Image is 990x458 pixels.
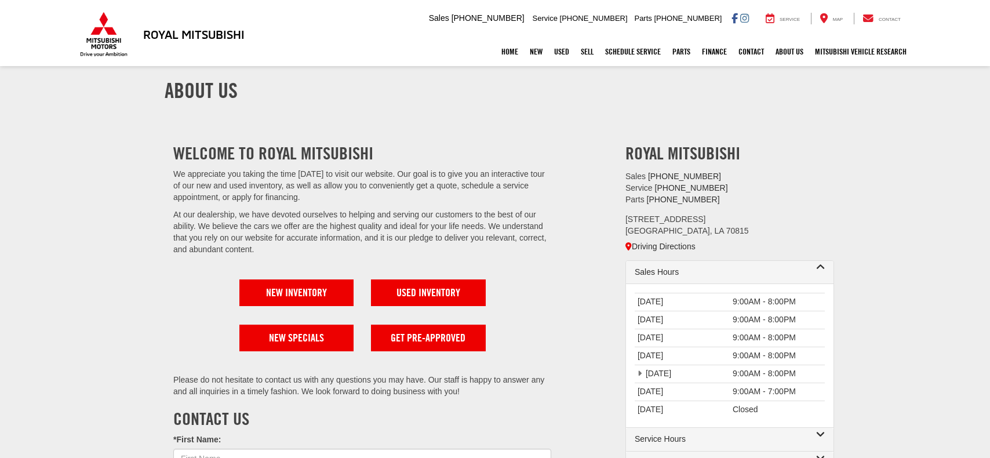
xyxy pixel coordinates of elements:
td: 9:00AM - 8:00PM [730,365,825,383]
span: [PHONE_NUMBER] [655,183,728,192]
a: <span class='callNowClass3'>225-452-9594</span> [647,195,720,204]
a: Service Hours [635,434,825,445]
h2: Welcome to Royal Mitsubishi [173,144,551,163]
a: Sell [575,37,599,66]
span: [PHONE_NUMBER] [452,13,525,23]
p: Please do not hesitate to contact us with any questions you may have. Our staff is happy to answe... [173,375,551,398]
td: 9:00AM - 8:00PM [730,347,825,365]
a: Used Inventory [371,279,485,306]
span: Map [833,17,843,22]
a: Get Pre-Approved [371,325,485,351]
a: About Us [770,37,809,66]
p: At our dealership, we have devoted ourselves to helping and serving our customers to the best of ... [173,209,551,256]
td: [DATE] [635,347,730,365]
a: Sales Hours [635,267,825,278]
a: <span class='callNowClass2'>225-475-9636</span> [655,183,728,192]
a: Instagram: Click to visit our Instagram page [740,13,749,23]
td: 9:00AM - 8:00PM [730,329,825,347]
a: Driving Directions [625,242,696,251]
td: 9:00AM - 8:00PM [730,293,825,311]
h1: About Us [165,79,825,102]
span: Sales [429,13,449,23]
a: Home [496,37,524,66]
td: 9:00AM - 7:00PM [730,383,825,401]
a: Parts: Opens in a new tab [667,37,696,66]
a: New [524,37,548,66]
td: 9:00AM - 8:00PM [730,311,825,329]
address: [STREET_ADDRESS] [GEOGRAPHIC_DATA], LA 70815 [625,214,834,237]
span: [PHONE_NUMBER] [648,172,721,181]
span: Service [780,17,800,22]
span: [PHONE_NUMBER] [654,14,722,23]
h2: Royal Mitsubishi [625,144,834,163]
span: [PHONE_NUMBER] [560,14,628,23]
a: Contact [733,37,770,66]
a: Mitsubishi Vehicle Research [809,37,912,66]
td: [DATE] [635,365,730,383]
td: [DATE] [635,383,730,401]
td: [DATE] [635,293,730,311]
td: [DATE] [635,401,730,419]
a: Map [811,13,851,24]
a: Contact [854,13,909,24]
a: Facebook: Click to visit our Facebook page [731,13,738,23]
td: [DATE] [635,311,730,329]
img: Mitsubishi [78,12,130,57]
a: New Specials [239,325,354,351]
span: Sales [625,172,646,181]
span: Service [533,14,558,23]
p: We appreciate you taking the time [DATE] to visit our website. Our goal is to give you an interac... [173,169,551,203]
h3: Royal Mitsubishi [143,28,245,41]
td: [DATE] [635,329,730,347]
a: Used [548,37,575,66]
a: <span class='callNowClass'>225-635-8364</span> [648,172,721,181]
span: Parts [625,195,645,204]
span: Contact [879,17,901,22]
a: Finance [696,37,733,66]
a: Schedule Service: Opens in a new tab [599,37,667,66]
label: *First Name: [173,434,221,446]
a: Service [757,13,809,24]
span: Parts [634,14,651,23]
span: [PHONE_NUMBER] [647,195,720,204]
span: Service [625,183,653,192]
td: Closed [730,401,825,419]
a: New Inventory [239,279,354,306]
h2: Contact Us [173,409,551,428]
